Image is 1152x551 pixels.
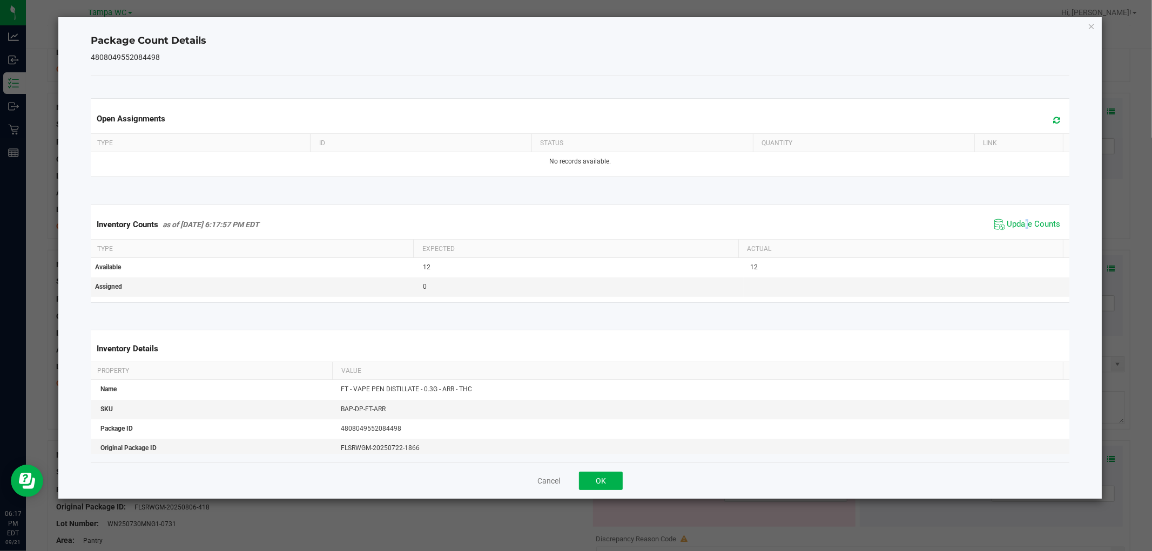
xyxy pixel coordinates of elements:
span: Quantity [762,139,792,147]
span: as of [DATE] 6:17:57 PM EDT [163,220,259,229]
span: 12 [750,263,758,271]
span: Package ID [100,425,133,432]
span: 0 [423,283,427,290]
h5: 4808049552084498 [91,53,1069,62]
h4: Package Count Details [91,34,1069,48]
span: Open Assignments [97,114,165,124]
span: ID [319,139,325,147]
span: Available [95,263,121,271]
span: BAP-DP-FT-ARR [341,405,386,413]
span: Type [97,139,113,147]
span: Actual [747,245,771,253]
span: Inventory Details [97,344,158,353]
span: SKU [100,405,113,413]
iframe: Resource center [11,465,43,497]
td: No records available. [89,152,1071,171]
span: Value [341,367,361,375]
span: Type [97,245,113,253]
span: Name [100,385,117,393]
button: OK [579,472,623,490]
span: FT - VAPE PEN DISTILLATE - 0.3G - ARR - THC [341,385,472,393]
span: Status [540,139,563,147]
span: Assigned [95,283,122,290]
button: Close [1088,19,1095,32]
span: FLSRWGM-20250722-1866 [341,444,420,452]
span: 12 [423,263,430,271]
span: Inventory Counts [97,220,158,229]
span: Link [983,139,997,147]
span: Property [97,367,129,375]
span: 4808049552084498 [341,425,401,432]
button: Cancel [537,475,560,486]
span: Expected [422,245,455,253]
span: Original Package ID [100,444,157,452]
span: Update Counts [1007,219,1061,230]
